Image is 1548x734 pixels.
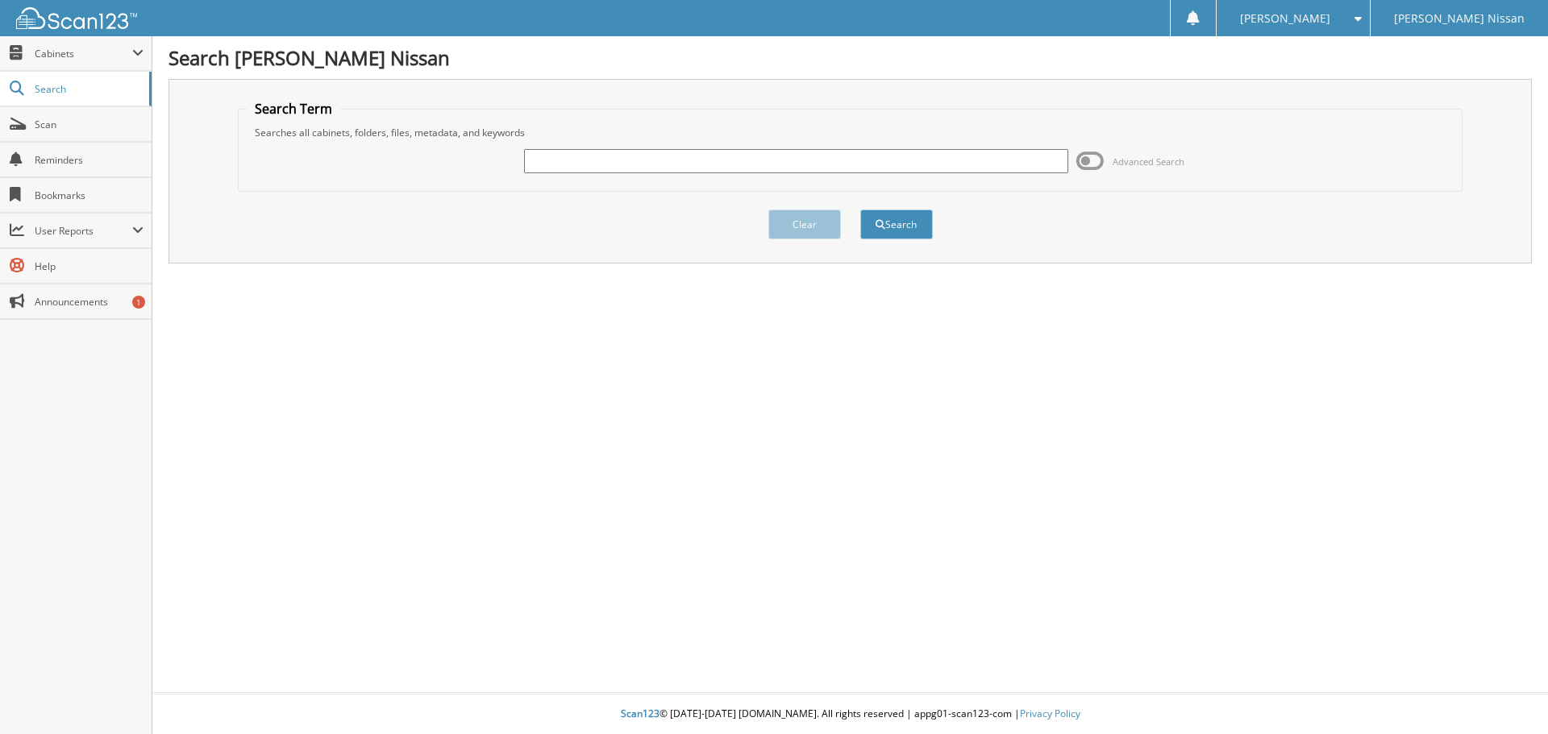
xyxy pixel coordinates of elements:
span: [PERSON_NAME] [1240,14,1330,23]
span: Announcements [35,295,144,309]
h1: Search [PERSON_NAME] Nissan [169,44,1532,71]
img: scan123-logo-white.svg [16,7,137,29]
span: [PERSON_NAME] Nissan [1394,14,1525,23]
iframe: Chat Widget [1467,657,1548,734]
span: Search [35,82,141,96]
div: Searches all cabinets, folders, files, metadata, and keywords [247,126,1454,139]
span: User Reports [35,224,132,238]
div: 1 [132,296,145,309]
span: Help [35,259,144,273]
button: Clear [768,209,841,239]
span: Cabinets [35,47,132,60]
button: Search [860,209,933,239]
span: Advanced Search [1113,156,1184,168]
a: Privacy Policy [1020,707,1080,720]
span: Scan123 [621,707,660,720]
legend: Search Term [247,100,340,118]
span: Reminders [35,153,144,167]
div: © [DATE]-[DATE] [DOMAIN_NAME]. All rights reserved | appg01-scan123-com | [152,695,1548,734]
span: Bookmarks [35,189,144,202]
span: Scan [35,118,144,131]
